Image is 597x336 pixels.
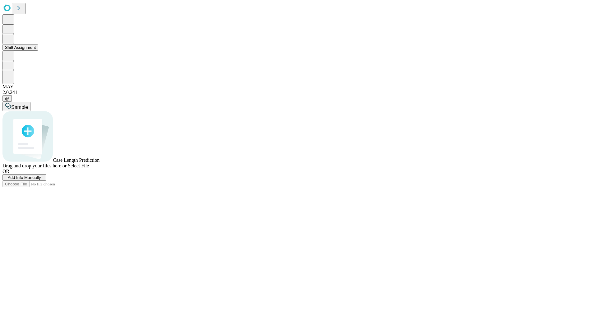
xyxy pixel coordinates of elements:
[2,169,9,174] span: OR
[11,105,28,110] span: Sample
[2,174,46,181] button: Add Info Manually
[2,44,38,51] button: Shift Assignment
[5,96,9,101] span: @
[68,163,89,168] span: Select File
[2,84,595,90] div: MAY
[2,90,595,95] div: 2.0.241
[2,95,12,102] button: @
[8,175,41,180] span: Add Info Manually
[2,102,30,111] button: Sample
[53,157,99,163] span: Case Length Prediction
[2,163,67,168] span: Drag and drop your files here or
